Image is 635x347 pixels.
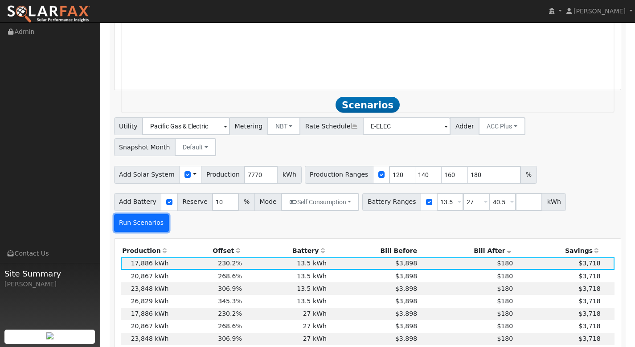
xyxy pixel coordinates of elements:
td: 20,867 kWh [121,320,170,333]
span: $3,718 [578,310,600,317]
td: 13.5 kWh [243,270,328,282]
span: $3,718 [578,322,600,330]
span: $3,718 [578,273,600,280]
span: $3,898 [395,273,417,280]
td: 26,829 kWh [121,295,170,307]
td: 27 kWh [243,308,328,320]
td: 13.5 kWh [243,257,328,270]
div: [PERSON_NAME] [4,280,95,289]
span: Metering [229,117,268,135]
span: Add Battery [114,193,162,211]
span: $3,898 [395,260,417,267]
button: NBT [267,117,301,135]
td: 27 kWh [243,333,328,345]
span: $180 [497,322,513,330]
button: Default [175,138,216,156]
img: retrieve [46,332,53,339]
span: $3,718 [578,335,600,342]
span: $3,898 [395,322,417,330]
th: Battery [243,245,328,257]
span: Adder [450,117,479,135]
th: Production [121,245,170,257]
span: Battery Ranges [362,193,421,211]
button: Run Scenarios [114,214,169,232]
td: 17,886 kWh [121,308,170,320]
input: Select a Utility [142,117,230,135]
span: 306.9% [218,335,242,342]
span: 268.6% [218,273,242,280]
span: Mode [254,193,282,211]
th: Bill Before [328,245,419,257]
span: 306.9% [218,285,242,292]
span: 230.2% [218,260,242,267]
span: kWh [277,166,301,184]
th: Offset [170,245,244,257]
span: Add Solar System [114,166,180,184]
span: $180 [497,310,513,317]
span: Snapshot Month [114,138,176,156]
td: 20,867 kWh [121,270,170,282]
span: Production Ranges [305,166,373,184]
td: 23,848 kWh [121,282,170,295]
span: $3,898 [395,285,417,292]
span: Rate Schedule [300,117,363,135]
span: $180 [497,297,513,305]
span: % [520,166,537,184]
td: 27 kWh [243,320,328,333]
span: $3,898 [395,335,417,342]
input: Select a Rate Schedule [363,117,451,135]
span: $3,898 [395,297,417,305]
th: Bill After [419,245,515,257]
span: $180 [497,273,513,280]
span: Utility [114,117,143,135]
td: 13.5 kWh [243,282,328,295]
span: 268.6% [218,322,242,330]
span: $3,718 [578,297,600,305]
td: 17,886 kWh [121,257,170,270]
img: SolarFax [7,5,90,24]
button: ACC Plus [479,117,525,135]
span: $3,898 [395,310,417,317]
span: $180 [497,335,513,342]
button: Self Consumption [281,193,359,211]
span: [PERSON_NAME] [574,8,626,15]
span: Production [201,166,245,184]
span: $3,718 [578,260,600,267]
span: % [238,193,254,211]
span: kWh [542,193,566,211]
span: 345.3% [218,297,242,305]
span: Savings [565,247,593,254]
td: 13.5 kWh [243,295,328,307]
span: $180 [497,260,513,267]
td: 23,848 kWh [121,333,170,345]
span: 230.2% [218,310,242,317]
span: Reserve [177,193,213,211]
span: Site Summary [4,268,95,280]
span: $3,718 [578,285,600,292]
span: $180 [497,285,513,292]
